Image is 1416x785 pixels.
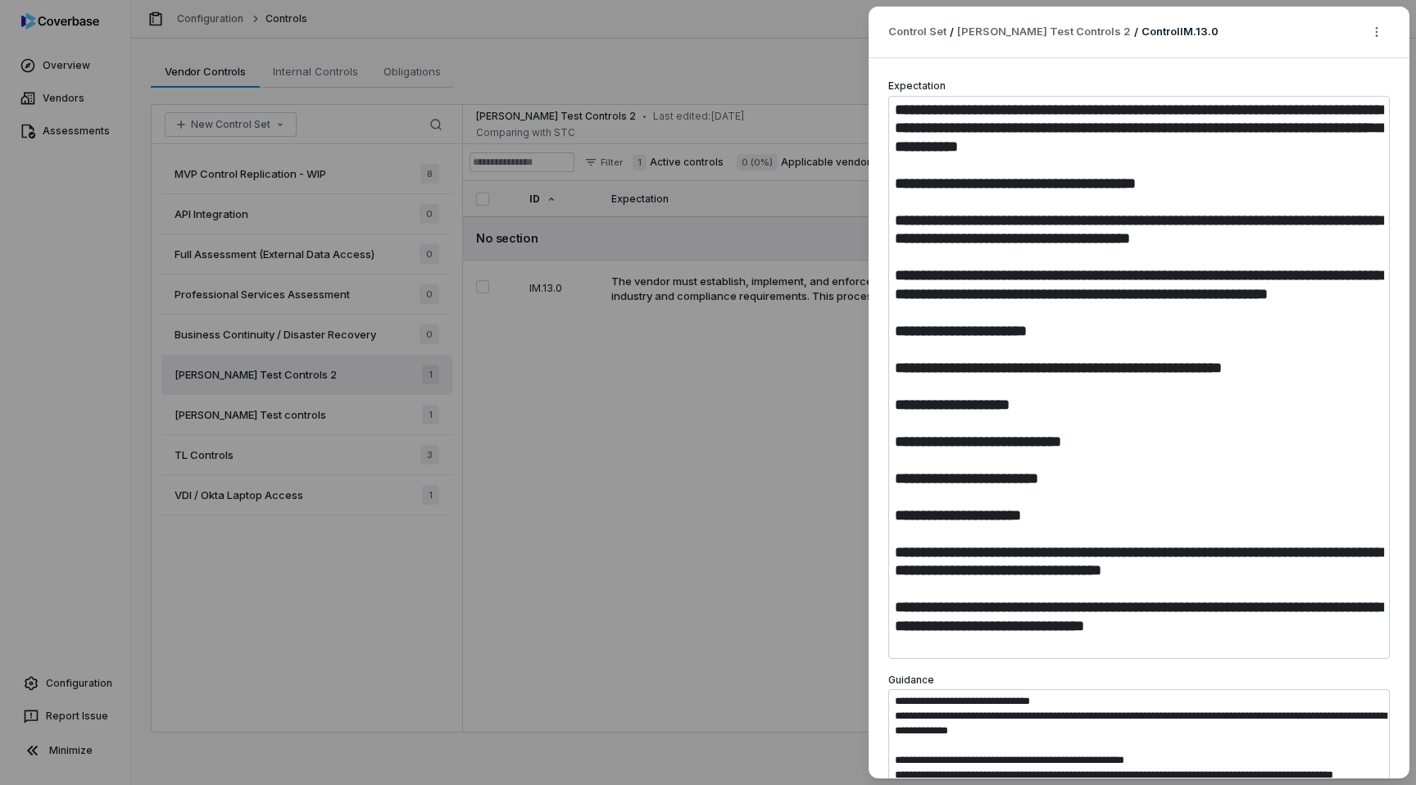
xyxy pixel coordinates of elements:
span: Control IM.13.0 [1141,25,1219,38]
label: Expectation [888,79,946,92]
label: Guidance [888,674,934,686]
p: / [1134,25,1138,39]
button: More actions [1364,20,1390,44]
p: / [950,25,954,39]
span: Control Set [888,24,946,40]
a: [PERSON_NAME] Test Controls 2 [957,24,1131,40]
